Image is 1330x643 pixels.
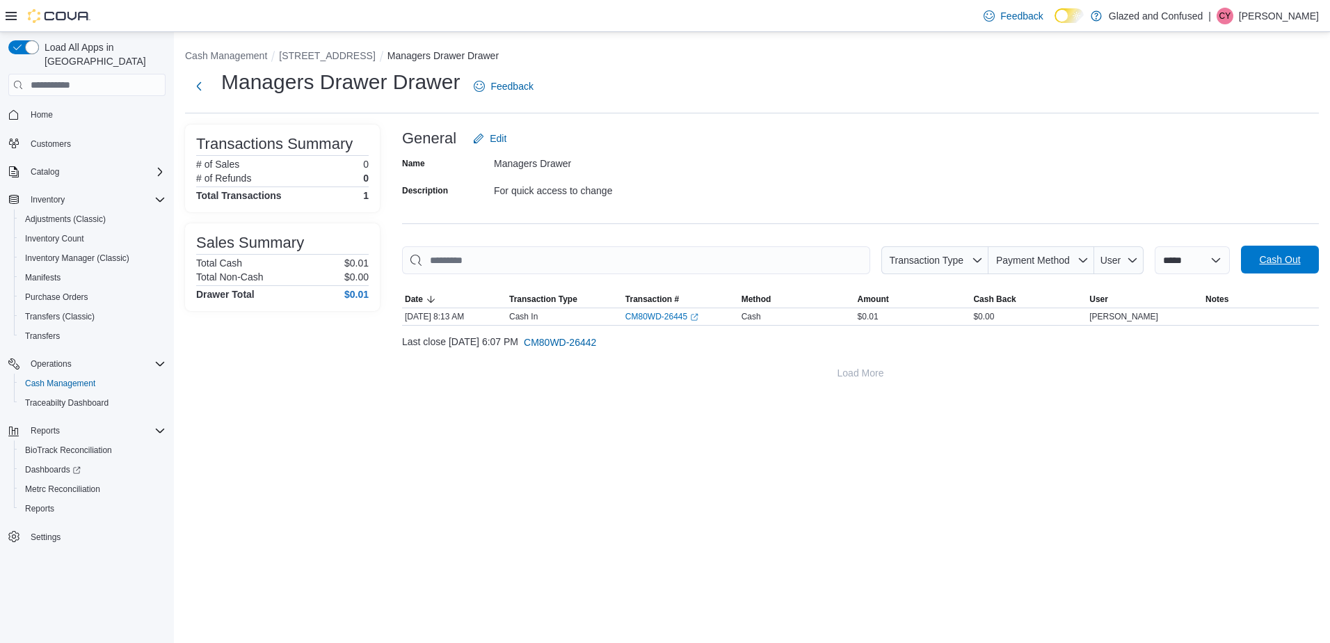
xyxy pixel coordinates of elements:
button: Transfers (Classic) [14,307,171,326]
button: Next [185,72,213,100]
label: Description [402,185,448,196]
span: BioTrack Reconciliation [19,442,166,459]
button: Date [402,291,506,308]
h4: $0.01 [344,289,369,300]
span: Payment Method [996,255,1070,266]
span: Cash Management [25,378,95,389]
button: Managers Drawer Drawer [387,50,499,61]
a: Feedback [978,2,1048,30]
span: Adjustments (Classic) [25,214,106,225]
span: Inventory Count [25,233,84,244]
span: Customers [25,134,166,152]
button: User [1087,291,1203,308]
button: Catalog [3,162,171,182]
button: Reports [25,422,65,439]
button: Operations [25,356,77,372]
span: Traceabilty Dashboard [25,397,109,408]
span: Dashboards [19,461,166,478]
span: Adjustments (Classic) [19,211,166,228]
span: Customers [31,138,71,150]
button: Manifests [14,268,171,287]
p: Cash In [509,311,538,322]
button: BioTrack Reconciliation [14,440,171,460]
button: Reports [3,421,171,440]
h4: 1 [363,190,369,201]
a: CM80WD-26445External link [625,311,698,322]
button: Catalog [25,164,65,180]
span: Feedback [1000,9,1043,23]
a: Transfers (Classic) [19,308,100,325]
div: Connie Yates [1217,8,1233,24]
p: Glazed and Confused [1109,8,1203,24]
span: Transfers [19,328,166,344]
button: Inventory [3,190,171,209]
button: Transaction # [623,291,739,308]
span: Amount [858,294,889,305]
button: Operations [3,354,171,374]
button: Method [739,291,855,308]
p: $0.00 [344,271,369,283]
h6: # of Sales [196,159,239,170]
span: Purchase Orders [25,292,88,303]
button: Adjustments (Classic) [14,209,171,229]
button: Cash Management [14,374,171,393]
a: Purchase Orders [19,289,94,305]
button: Cash Management [185,50,267,61]
a: Customers [25,136,77,152]
div: $0.00 [970,308,1087,325]
button: Cash Out [1241,246,1319,273]
span: Traceabilty Dashboard [19,395,166,411]
span: Manifests [19,269,166,286]
a: BioTrack Reconciliation [19,442,118,459]
h6: Total Cash [196,257,242,269]
span: Transfers (Classic) [25,311,95,322]
p: 0 [363,173,369,184]
button: Traceabilty Dashboard [14,393,171,413]
button: Home [3,104,171,125]
span: Dark Mode [1055,23,1055,24]
a: Metrc Reconciliation [19,481,106,498]
h4: Total Transactions [196,190,282,201]
img: Cova [28,9,90,23]
h3: Sales Summary [196,235,304,251]
button: Payment Method [988,246,1094,274]
a: Traceabilty Dashboard [19,395,114,411]
span: Feedback [490,79,533,93]
span: Load More [838,366,884,380]
a: Settings [25,529,66,546]
button: Amount [855,291,971,308]
span: Catalog [25,164,166,180]
span: Load All Apps in [GEOGRAPHIC_DATA] [39,40,166,68]
span: Home [25,106,166,123]
input: This is a search bar. As you type, the results lower in the page will automatically filter. [402,246,870,274]
p: $0.01 [344,257,369,269]
span: Settings [25,528,166,546]
input: Dark Mode [1055,8,1084,23]
div: Managers Drawer [494,152,680,169]
span: User [1100,255,1121,266]
p: [PERSON_NAME] [1239,8,1319,24]
button: Edit [467,125,512,152]
span: Transaction Type [509,294,577,305]
nav: An example of EuiBreadcrumbs [185,49,1319,65]
span: BioTrack Reconciliation [25,445,112,456]
span: [PERSON_NAME] [1089,311,1158,322]
h6: Total Non-Cash [196,271,264,283]
div: [DATE] 8:13 AM [402,308,506,325]
span: Transfers [25,331,60,342]
span: Inventory [31,194,65,205]
button: Load More [402,359,1319,387]
a: Dashboards [19,461,86,478]
span: Inventory Manager (Classic) [25,253,129,264]
button: Metrc Reconciliation [14,479,171,499]
span: Purchase Orders [19,289,166,305]
a: Manifests [19,269,66,286]
button: Customers [3,133,171,153]
p: | [1208,8,1211,24]
h6: # of Refunds [196,173,251,184]
button: Notes [1203,291,1319,308]
span: CM80WD-26442 [524,335,596,349]
svg: External link [690,313,698,321]
span: Reports [25,503,54,514]
a: Transfers [19,328,65,344]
